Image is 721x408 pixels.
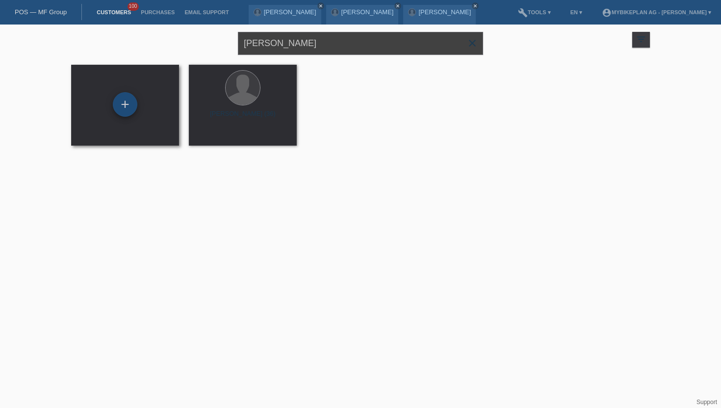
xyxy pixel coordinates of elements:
i: close [473,3,478,8]
a: [PERSON_NAME] [418,8,471,16]
a: [PERSON_NAME] [341,8,394,16]
a: [PERSON_NAME] [264,8,316,16]
a: Customers [92,9,136,15]
a: close [472,2,479,9]
i: build [518,8,528,18]
i: close [318,3,323,8]
a: Purchases [136,9,180,15]
a: close [317,2,324,9]
a: Support [696,399,717,406]
span: 100 [128,2,139,11]
div: [PERSON_NAME] (36) [197,110,289,126]
a: account_circleMybikeplan AG - [PERSON_NAME] ▾ [597,9,716,15]
input: Search... [238,32,483,55]
i: filter_list [636,34,646,45]
a: Email Support [180,9,233,15]
a: close [394,2,401,9]
i: close [466,37,478,49]
i: close [395,3,400,8]
div: Add customer [113,96,137,113]
a: buildTools ▾ [513,9,556,15]
i: account_circle [602,8,612,18]
a: EN ▾ [566,9,587,15]
a: POS — MF Group [15,8,67,16]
